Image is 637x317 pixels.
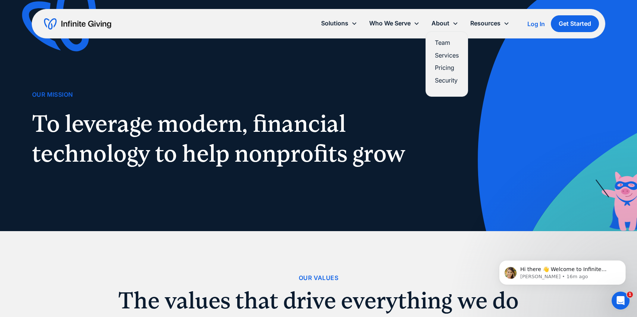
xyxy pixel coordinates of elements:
[527,19,545,28] a: Log In
[435,75,459,86] a: Security
[44,18,111,30] a: home
[627,292,633,298] span: 1
[527,21,545,27] div: Log In
[299,273,338,283] div: Our Values
[32,289,605,312] h2: The values that drive everything we do
[32,109,414,168] h1: To leverage modern, financial technology to help nonprofits grow
[464,15,515,31] div: Resources
[435,63,459,73] a: Pricing
[426,31,468,97] nav: About
[551,15,599,32] a: Get Started
[369,18,411,28] div: Who We Serve
[435,38,459,48] a: Team
[488,245,637,297] iframe: Intercom notifications message
[612,292,630,310] iframe: Intercom live chat
[432,18,449,28] div: About
[315,15,363,31] div: Solutions
[32,90,73,100] div: Our Mission
[435,50,459,60] a: Services
[321,18,348,28] div: Solutions
[363,15,426,31] div: Who We Serve
[470,18,501,28] div: Resources
[426,15,464,31] div: About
